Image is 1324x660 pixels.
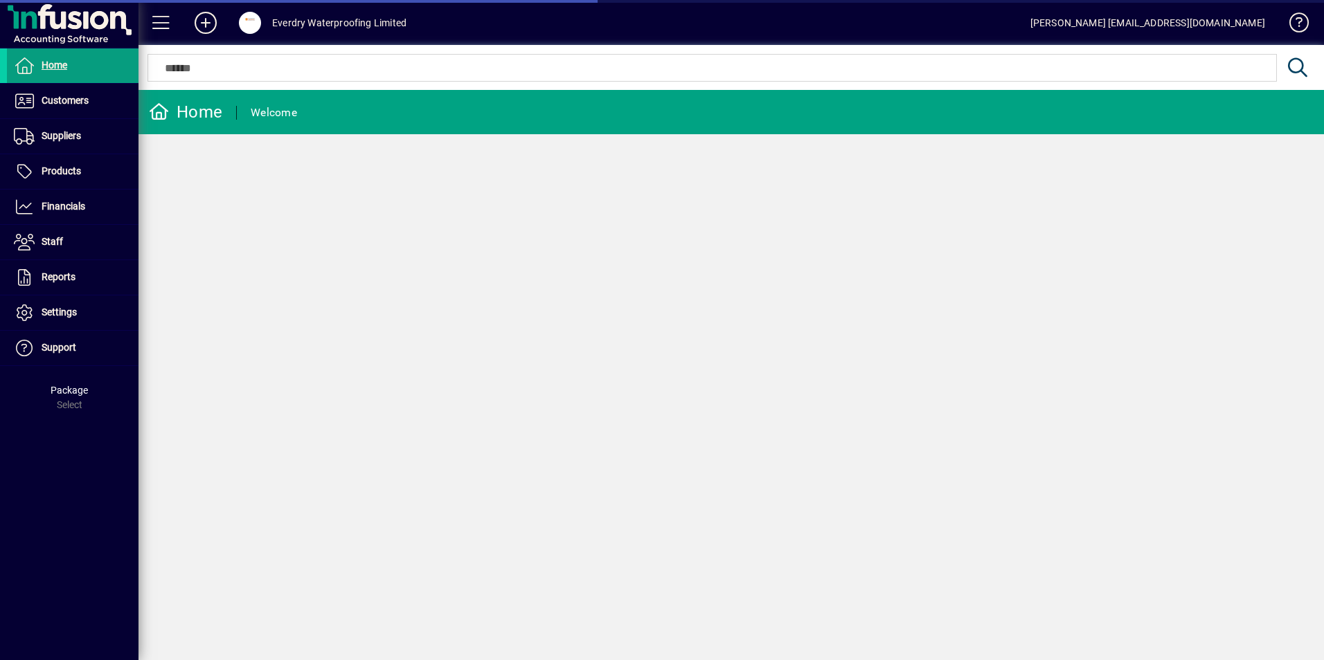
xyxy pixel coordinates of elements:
[251,102,297,124] div: Welcome
[42,95,89,106] span: Customers
[7,190,138,224] a: Financials
[7,331,138,365] a: Support
[42,342,76,353] span: Support
[7,84,138,118] a: Customers
[149,101,222,123] div: Home
[7,260,138,295] a: Reports
[51,385,88,396] span: Package
[184,10,228,35] button: Add
[7,119,138,154] a: Suppliers
[1030,12,1265,34] div: [PERSON_NAME] [EMAIL_ADDRESS][DOMAIN_NAME]
[7,295,138,330] a: Settings
[42,201,85,212] span: Financials
[7,225,138,259] a: Staff
[42,236,63,247] span: Staff
[1279,3,1307,48] a: Knowledge Base
[42,165,81,176] span: Products
[42,271,75,282] span: Reports
[228,10,272,35] button: Profile
[42,306,77,318] span: Settings
[7,154,138,189] a: Products
[272,12,406,34] div: Everdry Waterproofing Limited
[42,59,67,71] span: Home
[42,130,81,141] span: Suppliers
